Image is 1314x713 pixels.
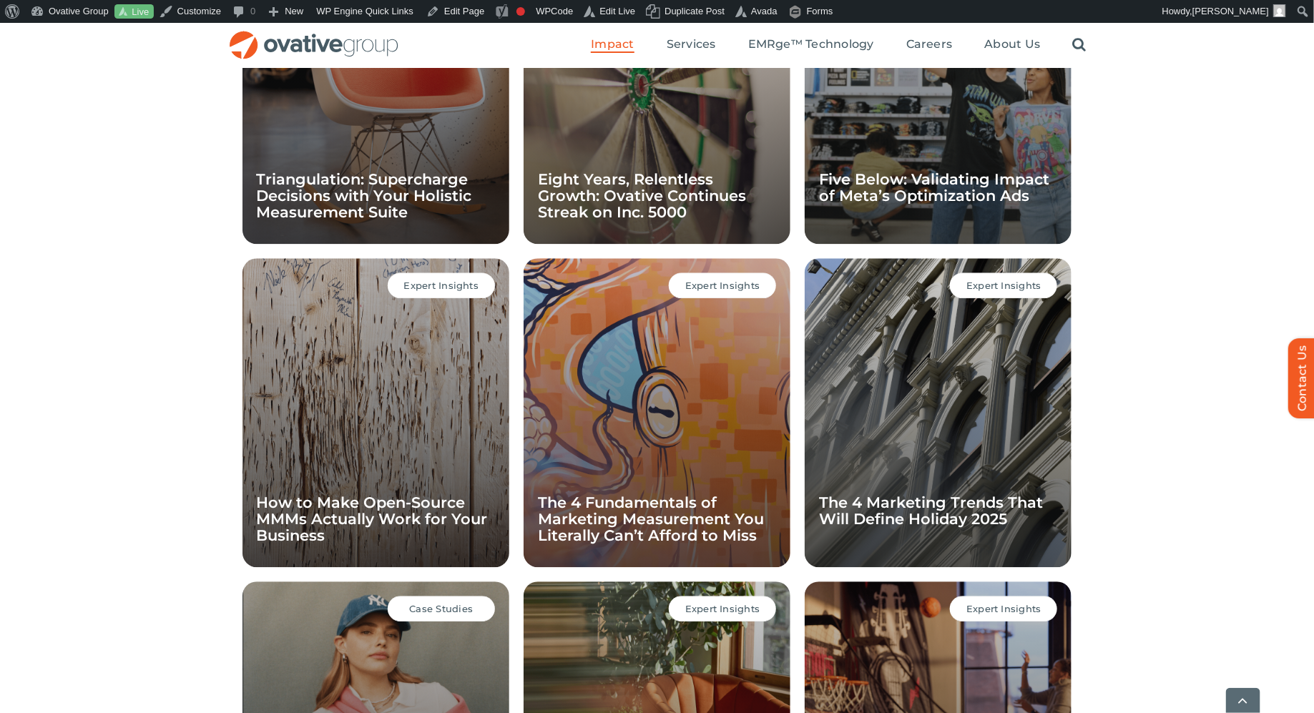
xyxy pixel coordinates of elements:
a: Careers [906,37,953,53]
span: [PERSON_NAME] [1192,6,1269,16]
span: Services [667,37,716,51]
a: Search [1073,37,1087,53]
a: Five Below: Validating Impact of Meta’s Optimization Ads [819,170,1049,205]
a: How to Make Open-Source MMMs Actually Work for Your Business [257,493,488,544]
a: Eight Years, Relentless Growth: Ovative Continues Streak on Inc. 5000 [538,170,746,221]
span: Impact [591,37,634,51]
span: About Us [985,37,1041,51]
a: Services [667,37,716,53]
a: Live [114,4,154,19]
nav: Menu [591,22,1086,68]
a: EMRge™ Technology [748,37,874,53]
a: OG_Full_horizontal_RGB [228,29,400,43]
a: The 4 Fundamentals of Marketing Measurement You Literally Can’t Afford to Miss [538,493,764,544]
div: Focus keyphrase not set [516,7,525,16]
a: Triangulation: Supercharge Decisions with Your Holistic Measurement Suite [257,170,472,221]
span: Careers [906,37,953,51]
span: EMRge™ Technology [748,37,874,51]
a: The 4 Marketing Trends That Will Define Holiday 2025 [819,493,1043,528]
a: Impact [591,37,634,53]
a: About Us [985,37,1041,53]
